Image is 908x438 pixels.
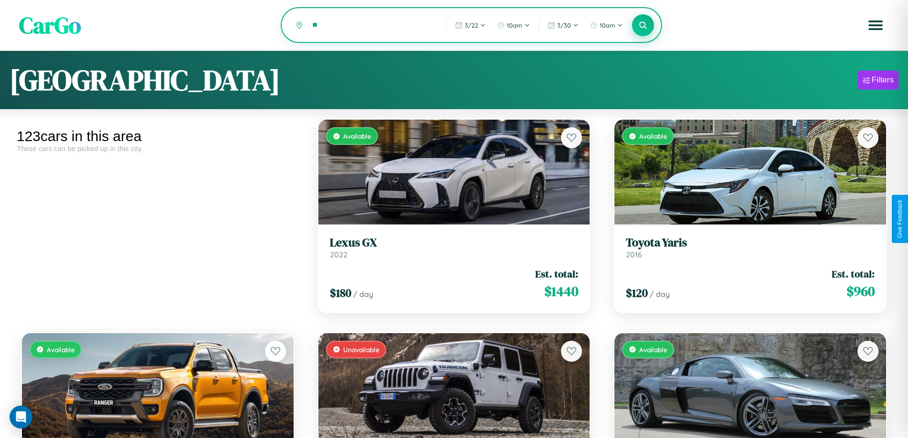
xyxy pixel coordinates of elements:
div: 123 cars in this area [17,128,299,144]
h3: Lexus GX [330,236,579,250]
span: Available [47,346,75,354]
button: 3/30 [543,18,583,33]
div: Open Intercom Messenger [10,406,32,428]
span: Est. total: [832,267,875,281]
span: Unavailable [343,346,379,354]
span: 2016 [626,250,642,259]
a: Toyota Yaris2016 [626,236,875,259]
span: CarGo [19,10,81,41]
span: $ 1440 [544,282,578,301]
span: Available [639,346,667,354]
a: Lexus GX2022 [330,236,579,259]
button: Open menu [862,12,889,39]
button: Filters [858,71,898,90]
button: 10am [585,18,628,33]
span: 10am [507,21,522,29]
div: Filters [872,75,894,85]
div: These cars can be picked up in this city. [17,144,299,153]
span: $ 120 [626,285,648,301]
button: 10am [492,18,535,33]
span: Available [343,132,371,140]
h3: Toyota Yaris [626,236,875,250]
span: Est. total: [535,267,578,281]
span: 10am [600,21,615,29]
span: / day [650,289,670,299]
button: 3/22 [450,18,490,33]
span: 3 / 30 [557,21,571,29]
span: 3 / 22 [465,21,478,29]
h1: [GEOGRAPHIC_DATA] [10,61,280,100]
span: Available [639,132,667,140]
span: 2022 [330,250,347,259]
div: Give Feedback [897,200,903,238]
span: / day [353,289,373,299]
span: $ 960 [847,282,875,301]
span: $ 180 [330,285,351,301]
